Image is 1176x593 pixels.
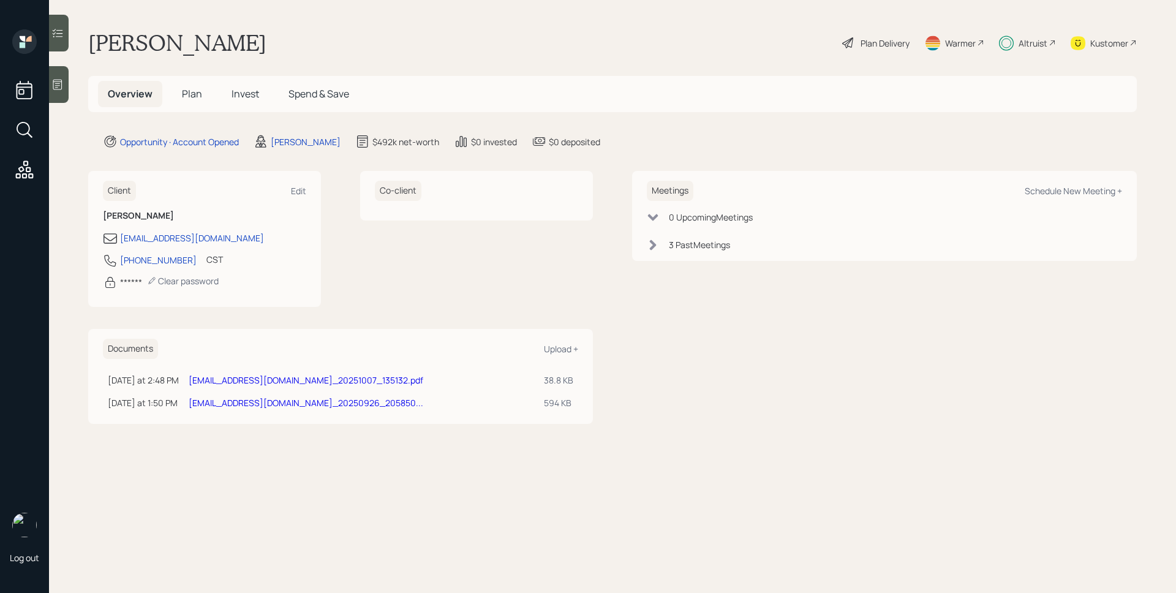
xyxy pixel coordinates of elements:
div: $492k net-worth [372,135,439,148]
div: [PERSON_NAME] [271,135,341,148]
div: [DATE] at 2:48 PM [108,374,179,387]
a: [EMAIL_ADDRESS][DOMAIN_NAME]_20250926_205850... [189,397,423,409]
span: Overview [108,87,153,100]
span: Invest [232,87,259,100]
span: Plan [182,87,202,100]
div: Kustomer [1090,37,1128,50]
div: CST [206,253,223,266]
div: Altruist [1019,37,1047,50]
a: [EMAIL_ADDRESS][DOMAIN_NAME]_20251007_135132.pdf [189,374,423,386]
span: Spend & Save [288,87,349,100]
div: Log out [10,552,39,564]
h6: Co-client [375,181,421,201]
h6: [PERSON_NAME] [103,211,306,221]
div: Clear password [147,275,219,287]
img: james-distasi-headshot.png [12,513,37,537]
div: [EMAIL_ADDRESS][DOMAIN_NAME] [120,232,264,244]
div: 0 Upcoming Meeting s [669,211,753,224]
div: Edit [291,185,306,197]
div: Opportunity · Account Opened [120,135,239,148]
div: Plan Delivery [861,37,910,50]
div: Schedule New Meeting + [1025,185,1122,197]
div: Warmer [945,37,976,50]
div: [DATE] at 1:50 PM [108,396,179,409]
div: 38.8 KB [544,374,573,387]
h6: Meetings [647,181,693,201]
div: 594 KB [544,396,573,409]
h6: Client [103,181,136,201]
div: $0 deposited [549,135,600,148]
div: 3 Past Meeting s [669,238,730,251]
h1: [PERSON_NAME] [88,29,266,56]
div: Upload + [544,343,578,355]
div: $0 invested [471,135,517,148]
h6: Documents [103,339,158,359]
div: [PHONE_NUMBER] [120,254,197,266]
